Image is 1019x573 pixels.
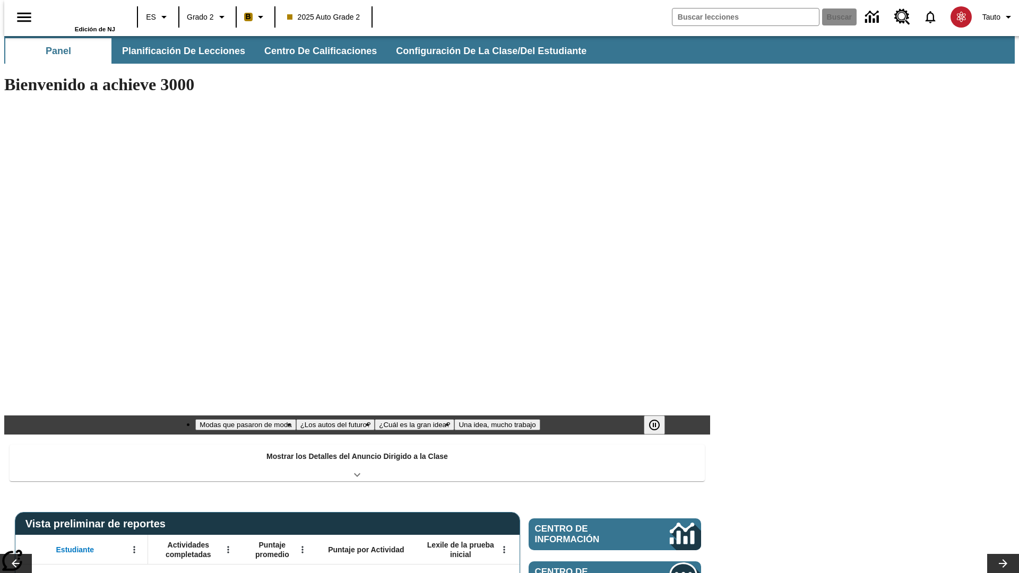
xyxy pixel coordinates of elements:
[4,38,596,64] div: Subbarra de navegación
[295,542,310,558] button: Abrir menú
[888,3,917,31] a: Centro de recursos, Se abrirá en una pestaña nueva.
[375,419,454,430] button: Diapositiva 3 ¿Cuál es la gran idea?
[496,542,512,558] button: Abrir menú
[328,545,404,554] span: Puntaje por Actividad
[240,7,271,27] button: Boost El color de la clase es anaranjado claro. Cambiar el color de la clase.
[246,10,251,23] span: B
[264,45,377,57] span: Centro de calificaciones
[8,2,40,33] button: Abrir el menú lateral
[56,545,94,554] span: Estudiante
[25,518,171,530] span: Vista preliminar de reportes
[46,5,115,26] a: Portada
[296,419,375,430] button: Diapositiva 2 ¿Los autos del futuro?
[146,12,156,23] span: ES
[987,554,1019,573] button: Carrusel de lecciones, seguir
[126,542,142,558] button: Abrir menú
[535,524,634,545] span: Centro de información
[153,540,223,559] span: Actividades completadas
[978,7,1019,27] button: Perfil/Configuración
[951,6,972,28] img: avatar image
[122,45,245,57] span: Planificación de lecciones
[141,7,175,27] button: Lenguaje: ES, Selecciona un idioma
[422,540,499,559] span: Lexile de la prueba inicial
[114,38,254,64] button: Planificación de lecciones
[183,7,232,27] button: Grado: Grado 2, Elige un grado
[454,419,540,430] button: Diapositiva 4 Una idea, mucho trabajo
[187,12,214,23] span: Grado 2
[644,415,665,435] button: Pausar
[917,3,944,31] a: Notificaciones
[396,45,586,57] span: Configuración de la clase/del estudiante
[287,12,360,23] span: 2025 Auto Grade 2
[75,26,115,32] span: Edición de NJ
[644,415,676,435] div: Pausar
[4,75,710,94] h1: Bienvenido a achieve 3000
[46,45,71,57] span: Panel
[5,38,111,64] button: Panel
[387,38,595,64] button: Configuración de la clase/del estudiante
[46,4,115,32] div: Portada
[195,419,296,430] button: Diapositiva 1 Modas que pasaron de moda
[672,8,819,25] input: Buscar campo
[529,518,701,550] a: Centro de información
[10,445,705,481] div: Mostrar los Detalles del Anuncio Dirigido a la Clase
[4,36,1015,64] div: Subbarra de navegación
[256,38,385,64] button: Centro de calificaciones
[982,12,1000,23] span: Tauto
[944,3,978,31] button: Escoja un nuevo avatar
[247,540,298,559] span: Puntaje promedio
[266,451,448,462] p: Mostrar los Detalles del Anuncio Dirigido a la Clase
[220,542,236,558] button: Abrir menú
[859,3,888,32] a: Centro de información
